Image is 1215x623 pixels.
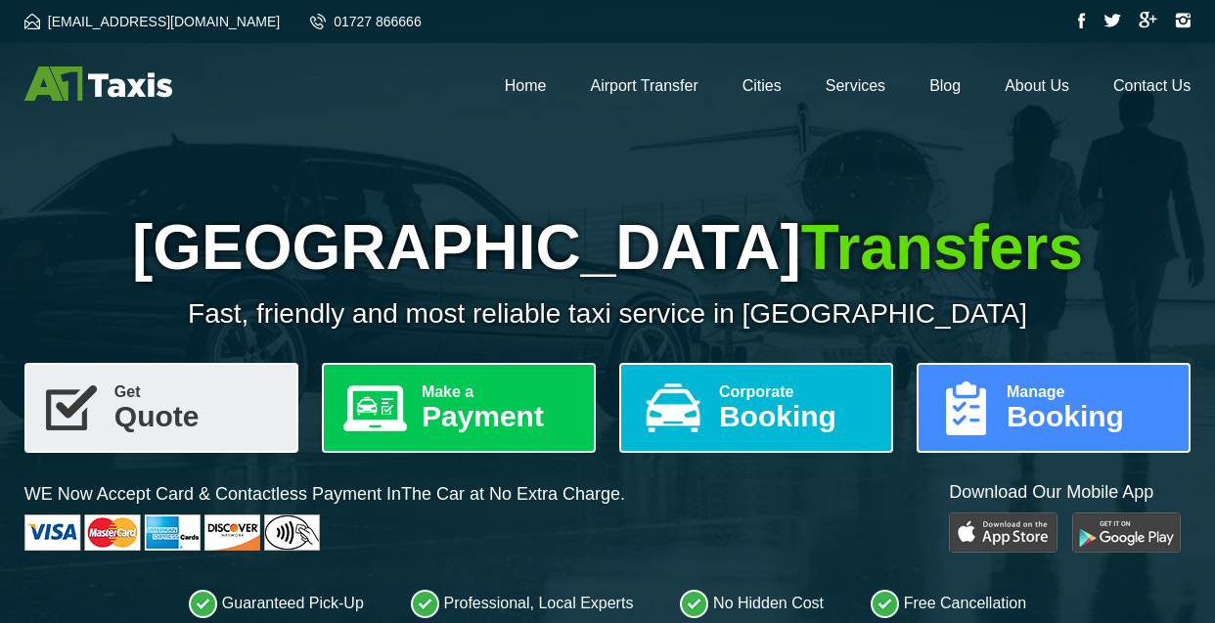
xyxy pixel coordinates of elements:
a: Airport Transfer [590,77,697,94]
span: Make a [422,384,578,400]
p: Download Our Mobile App [949,480,1191,505]
img: Instagram [1175,13,1191,28]
li: Professional, Local Experts [411,589,634,618]
span: Get [114,384,281,400]
img: Cards [24,514,320,551]
li: No Hidden Cost [680,589,824,618]
a: About Us [1005,77,1069,94]
a: Services [826,77,885,94]
img: A1 Taxis St Albans LTD [24,67,172,101]
span: The Car at No Extra Charge. [401,484,625,504]
p: WE Now Accept Card & Contactless Payment In [24,482,625,507]
img: Twitter [1103,14,1121,27]
a: Blog [929,77,961,94]
a: GetQuote [24,363,298,453]
span: Transfers [801,212,1083,283]
img: Google Plus [1139,12,1157,28]
a: Cities [742,77,782,94]
a: [EMAIL_ADDRESS][DOMAIN_NAME] [24,14,280,29]
p: Fast, friendly and most reliable taxi service in [GEOGRAPHIC_DATA] [24,298,1191,330]
a: Home [505,77,547,94]
a: 01727 866666 [310,14,422,29]
li: Guaranteed Pick-Up [189,589,364,618]
a: CorporateBooking [619,363,893,453]
h1: [GEOGRAPHIC_DATA] [24,211,1191,284]
iframe: chat widget [947,580,1205,623]
img: Facebook [1078,13,1086,28]
a: Make aPayment [322,363,596,453]
a: Contact Us [1113,77,1191,94]
a: ManageBooking [917,363,1191,453]
span: Corporate [719,384,876,400]
li: Free Cancellation [871,589,1026,618]
img: Google Play [1072,512,1181,553]
img: Play Store [949,512,1057,553]
span: Manage [1007,384,1173,400]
